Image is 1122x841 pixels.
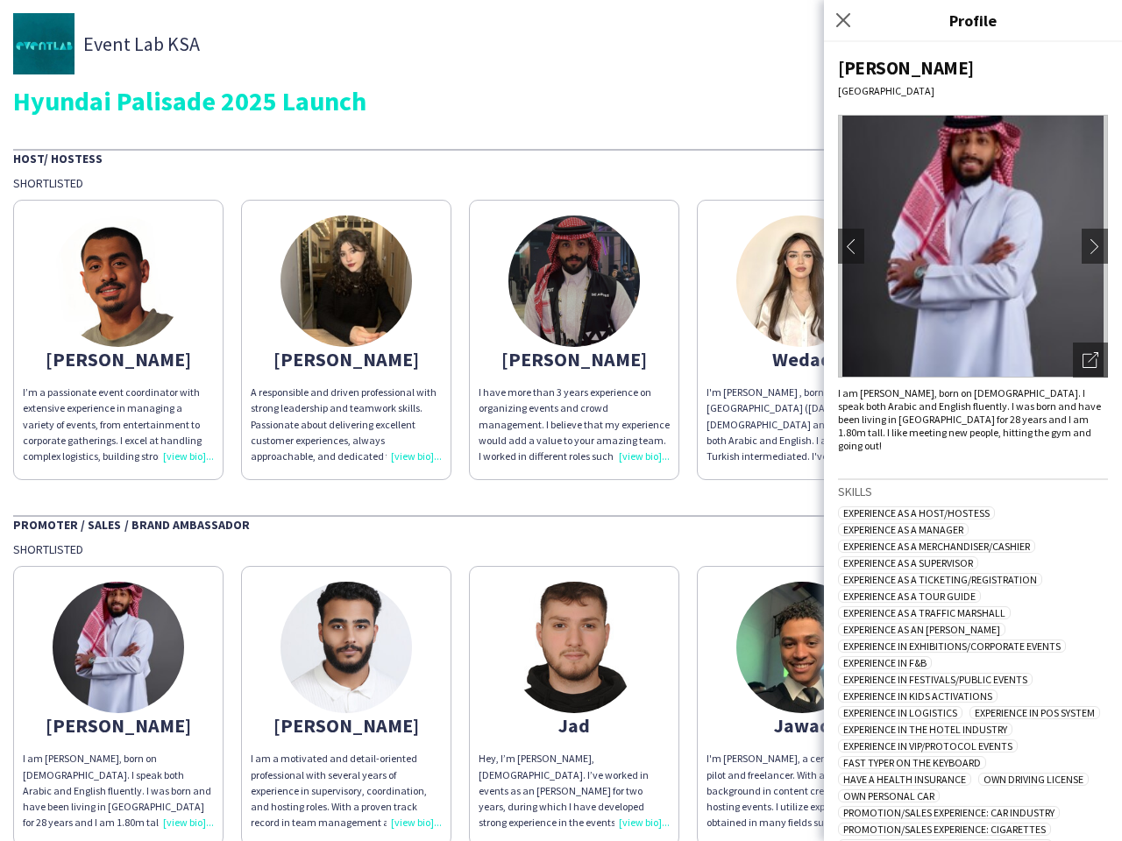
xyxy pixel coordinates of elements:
[479,351,670,367] div: [PERSON_NAME]
[838,739,1018,753] span: Experience in VIP/Protocol Events
[838,673,1033,686] span: Experience in Festivals/Public Events
[838,623,1005,636] span: Experience as an [PERSON_NAME]
[736,216,868,347] img: thumb-66b1e8f8832d0.jpeg
[838,823,1051,836] span: Promotion/Sales Experience: Cigarettes
[838,484,1108,499] h3: Skills
[280,216,412,347] img: thumb-685c6dd33f644.jpeg
[13,515,1109,533] div: Promoter / Sales / Brand Ambassador
[838,723,1012,736] span: Experience in The Hotel Industry
[13,13,75,74] img: thumb-3437edc9-acc6-49a4-b63a-33b450b50427.jpg
[838,756,986,769] span: Fast typer on the keyboard
[838,773,971,786] span: Have a Health Insurance
[508,216,640,347] img: thumb-99f723f3-f3f2-4a91-b280-198fcab221b0.jpg
[978,773,1089,786] span: Own Driving License
[53,216,184,347] img: thumb-669f0684da04e.jpg
[838,115,1108,378] img: Crew avatar or photo
[969,706,1100,719] span: Experience in POS System
[251,717,442,733] div: [PERSON_NAME]
[23,717,214,733] div: [PERSON_NAME]
[479,385,670,464] div: I have more than 3 years experience on organizing events and crowd management. I believe that my ...
[838,689,998,703] span: Experience in Kids Activations
[838,789,940,802] span: Own Personal Car
[280,582,412,713] img: thumb-67040ee91bc4d.jpeg
[838,56,1108,80] div: [PERSON_NAME]
[23,751,214,830] div: I am [PERSON_NAME], born on [DEMOGRAPHIC_DATA]. I speak both Arabic and English fluently. I was b...
[13,175,1109,191] div: Shortlisted
[13,149,1109,166] div: Host/ Hostess
[707,351,898,367] div: Wedad
[251,751,442,830] p: I am a motivated and detail-oriented professional with several years of experience in supervisory...
[838,706,962,719] span: Experience in Logistics
[838,590,981,603] span: Experience as a Tour Guide
[479,717,670,733] div: Jad
[23,351,214,367] div: [PERSON_NAME]
[838,84,1108,97] div: [GEOGRAPHIC_DATA]
[251,385,442,464] p: A responsible and driven professional with strong leadership and teamwork skills. Passionate abou...
[508,582,640,713] img: thumb-677cabd1aaa96.jpeg
[13,88,1109,114] div: Hyundai Palisade 2025 Launch
[479,751,670,830] div: Hey, I’m [PERSON_NAME], [DEMOGRAPHIC_DATA]. I’ve worked in events as an [PERSON_NAME] for two yea...
[736,582,868,713] img: thumb-67548cd15e743.jpeg
[23,385,214,464] div: I’m a passionate event coordinator with extensive experience in managing a variety of events, fro...
[838,540,1035,553] span: Experience as a Merchandiser/Cashier
[251,351,442,367] div: [PERSON_NAME]
[838,523,969,536] span: Experience as a Manager
[838,386,1108,452] div: I am [PERSON_NAME], born on [DEMOGRAPHIC_DATA]. I speak both Arabic and English fluently. I was b...
[824,9,1122,32] h3: Profile
[707,751,898,830] div: I'm [PERSON_NAME], a certified private pilot and freelancer. With a vast background in content cr...
[838,506,995,519] span: Experience as a Host/Hostess
[838,656,932,669] span: Experience in F&B
[53,582,184,713] img: thumb-688b9681e9f7d.jpeg
[838,640,1066,653] span: Experience in Exhibitions/Corporate Events
[838,606,1011,619] span: Experience as a Traffic Marshall
[707,717,898,733] div: Jawad
[838,806,1060,819] span: Promotion/Sales Experience: Car Industry
[838,556,978,569] span: Experience as a Supervisor
[13,541,1109,557] div: Shortlisted
[707,385,898,464] div: I'm [PERSON_NAME] , born in [GEOGRAPHIC_DATA] ([DATE]). I'm [DEMOGRAPHIC_DATA] and I'm fluent in ...
[83,36,200,52] span: Event Lab KSA
[1073,343,1108,378] div: Open photos pop-in
[838,573,1042,586] span: Experience as a Ticketing/Registration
